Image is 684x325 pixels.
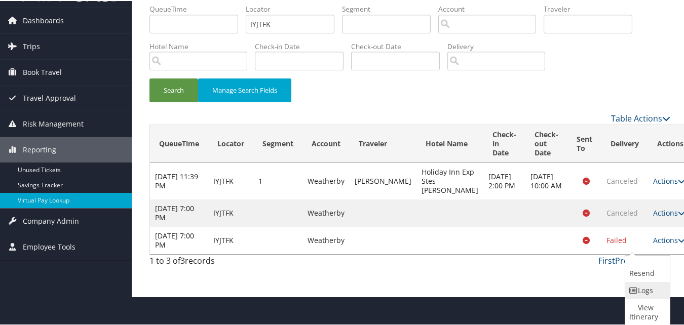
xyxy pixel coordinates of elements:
[598,254,615,265] a: First
[302,124,350,162] th: Account: activate to sort column ascending
[208,124,253,162] th: Locator: activate to sort column ascending
[253,124,302,162] th: Segment: activate to sort column ascending
[438,3,544,13] label: Account
[198,77,291,101] button: Manage Search Fields
[149,254,269,271] div: 1 to 3 of records
[606,207,638,217] span: Canceled
[525,162,567,198] td: [DATE] 10:00 AM
[606,175,638,185] span: Canceled
[149,40,255,51] label: Hotel Name
[342,3,438,13] label: Segment
[23,110,84,136] span: Risk Management
[615,254,632,265] a: Prev
[23,233,75,259] span: Employee Tools
[350,162,416,198] td: [PERSON_NAME]
[625,281,667,298] a: Logs
[525,124,567,162] th: Check-out Date: activate to sort column descending
[302,162,350,198] td: Weatherby
[150,124,208,162] th: QueueTime: activate to sort column ascending
[611,112,670,123] a: Table Actions
[23,7,64,32] span: Dashboards
[149,77,198,101] button: Search
[416,162,483,198] td: Holiday Inn Exp Stes [PERSON_NAME]
[447,40,553,51] label: Delivery
[255,40,351,51] label: Check-in Date
[23,33,40,58] span: Trips
[149,3,246,13] label: QueueTime
[302,226,350,253] td: Weatherby
[483,124,525,162] th: Check-in Date: activate to sort column ascending
[350,124,416,162] th: Traveler: activate to sort column ascending
[208,198,253,226] td: IYJTFK
[302,198,350,226] td: Weatherby
[208,226,253,253] td: IYJTFK
[544,3,640,13] label: Traveler
[180,254,185,265] span: 3
[606,234,627,244] span: Failed
[23,136,56,161] span: Reporting
[625,298,667,324] a: View Itinerary
[150,198,208,226] td: [DATE] 7:00 PM
[567,124,601,162] th: Sent To: activate to sort column ascending
[625,255,667,281] a: Resend
[246,3,342,13] label: Locator
[23,59,62,84] span: Book Travel
[601,124,648,162] th: Delivery: activate to sort column ascending
[150,226,208,253] td: [DATE] 7:00 PM
[416,124,483,162] th: Hotel Name: activate to sort column ascending
[253,162,302,198] td: 1
[483,162,525,198] td: [DATE] 2:00 PM
[208,162,253,198] td: IYJTFK
[23,208,79,233] span: Company Admin
[23,85,76,110] span: Travel Approval
[150,162,208,198] td: [DATE] 11:39 PM
[351,40,447,51] label: Check-out Date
